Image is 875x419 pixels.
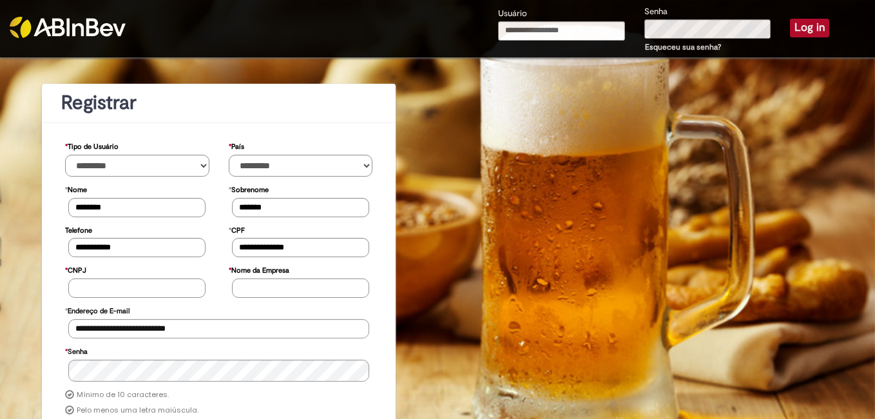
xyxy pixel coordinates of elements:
[65,300,130,319] label: Endereço de E-mail
[498,8,527,20] label: Usuário
[790,19,829,37] button: Log in
[229,220,245,239] label: CPF
[65,179,87,198] label: Nome
[229,136,244,155] label: País
[65,220,92,239] label: Telefone
[65,260,86,278] label: CNPJ
[644,6,668,18] label: Senha
[61,92,376,113] h1: Registrar
[229,260,289,278] label: Nome da Empresa
[229,179,269,198] label: Sobrenome
[10,17,126,38] img: ABInbev-white.png
[645,42,721,52] a: Esqueceu sua senha?
[77,390,169,400] label: Mínimo de 10 caracteres.
[77,405,198,416] label: Pelo menos uma letra maiúscula.
[65,136,119,155] label: Tipo de Usuário
[65,341,88,360] label: Senha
